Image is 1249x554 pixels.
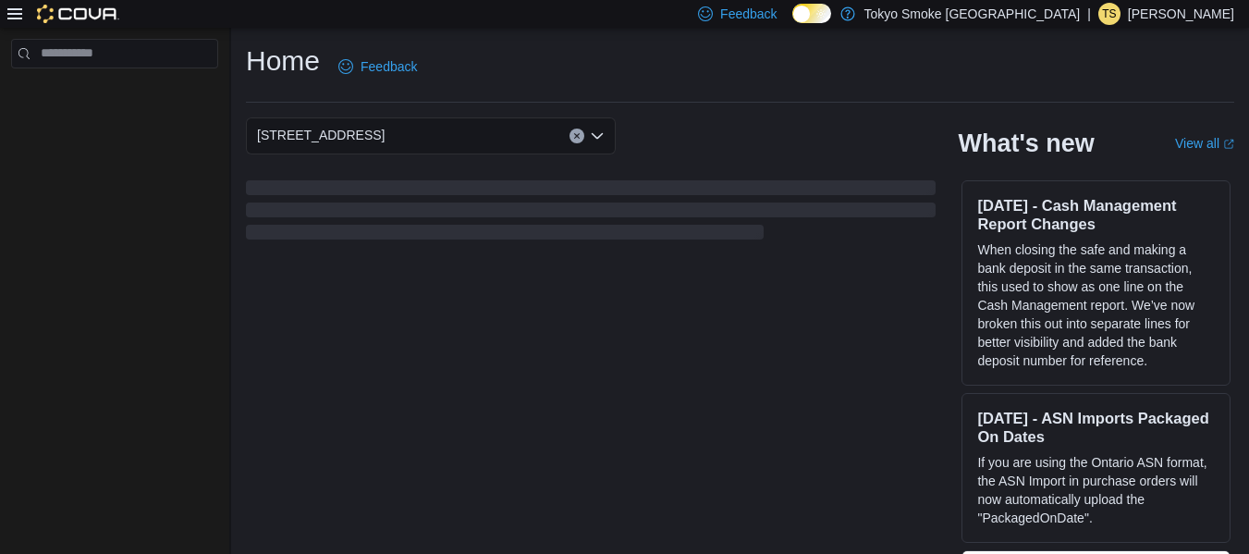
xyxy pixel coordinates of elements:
[977,196,1215,233] h3: [DATE] - Cash Management Report Changes
[1223,139,1234,150] svg: External link
[1102,3,1116,25] span: TS
[590,129,605,143] button: Open list of options
[1128,3,1234,25] p: [PERSON_NAME]
[331,48,424,85] a: Feedback
[37,5,119,23] img: Cova
[864,3,1081,25] p: Tokyo Smoke [GEOGRAPHIC_DATA]
[1098,3,1120,25] div: Tyson Stansford
[977,409,1215,446] h3: [DATE] - ASN Imports Packaged On Dates
[1175,136,1234,151] a: View allExternal link
[246,184,936,243] span: Loading
[792,4,831,23] input: Dark Mode
[958,129,1094,158] h2: What's new
[792,23,793,24] span: Dark Mode
[361,57,417,76] span: Feedback
[977,453,1215,527] p: If you are using the Ontario ASN format, the ASN Import in purchase orders will now automatically...
[246,43,320,80] h1: Home
[257,124,385,146] span: [STREET_ADDRESS]
[720,5,777,23] span: Feedback
[569,129,584,143] button: Clear input
[11,72,218,117] nav: Complex example
[1087,3,1091,25] p: |
[977,240,1215,370] p: When closing the safe and making a bank deposit in the same transaction, this used to show as one...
